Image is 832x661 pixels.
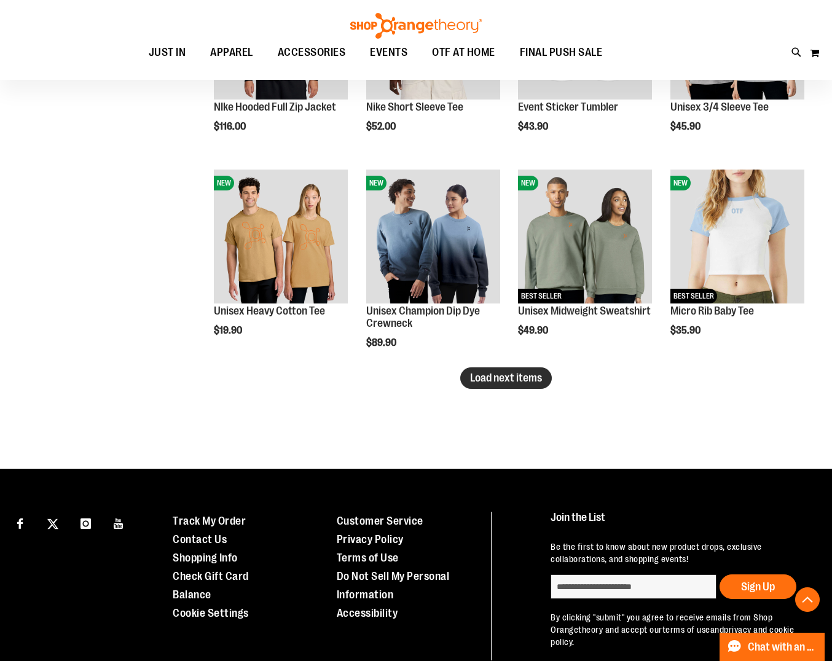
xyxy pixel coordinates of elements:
[214,305,325,317] a: Unisex Heavy Cotton Tee
[210,39,253,66] span: APPAREL
[214,101,336,113] a: NIke Hooded Full Zip Jacket
[42,512,64,533] a: Visit our X page
[795,587,820,612] button: Back To Top
[360,163,506,379] div: product
[366,170,500,305] a: Unisex Champion Dip Dye CrewneckNEW
[518,289,565,303] span: BEST SELLER
[551,541,809,565] p: Be the first to know about new product drops, exclusive collaborations, and shopping events!
[518,170,652,303] img: Unisex Midweight Sweatshirt
[520,39,603,66] span: FINAL PUSH SALE
[551,611,809,648] p: By clicking "submit" you agree to receive emails from Shop Orangetheory and accept our and
[9,512,31,533] a: Visit our Facebook page
[470,372,542,384] span: Load next items
[366,337,398,348] span: $89.90
[337,533,404,546] a: Privacy Policy
[278,39,346,66] span: ACCESSORIES
[173,570,249,601] a: Check Gift Card Balance
[748,641,817,653] span: Chat with an Expert
[366,121,398,132] span: $52.00
[214,121,248,132] span: $116.00
[518,305,651,317] a: Unisex Midweight Sweatshirt
[518,176,538,190] span: NEW
[173,515,246,527] a: Track My Order
[518,121,550,132] span: $43.90
[370,39,407,66] span: EVENTS
[551,574,716,599] input: enter email
[149,39,186,66] span: JUST IN
[670,170,804,305] a: Micro Rib Baby TeeNEWBEST SELLER
[75,512,96,533] a: Visit our Instagram page
[512,163,658,367] div: product
[670,289,717,303] span: BEST SELLER
[664,163,810,367] div: product
[670,325,702,336] span: $35.90
[366,305,480,329] a: Unisex Champion Dip Dye Crewneck
[208,163,354,367] div: product
[173,607,249,619] a: Cookie Settings
[337,515,423,527] a: Customer Service
[366,176,387,190] span: NEW
[348,13,484,39] img: Shop Orangetheory
[518,101,618,113] a: Event Sticker Tumbler
[214,325,244,336] span: $19.90
[47,518,58,530] img: Twitter
[366,170,500,303] img: Unisex Champion Dip Dye Crewneck
[741,581,775,593] span: Sign Up
[551,512,809,534] h4: Join the List
[214,170,348,303] img: Unisex Heavy Cotton Tee
[518,170,652,305] a: Unisex Midweight SweatshirtNEWBEST SELLER
[662,625,710,635] a: terms of use
[366,101,463,113] a: Nike Short Sleeve Tee
[337,607,398,619] a: Accessibility
[720,574,796,599] button: Sign Up
[670,101,769,113] a: Unisex 3/4 Sleeve Tee
[670,305,754,317] a: Micro Rib Baby Tee
[670,121,702,132] span: $45.90
[108,512,130,533] a: Visit our Youtube page
[432,39,495,66] span: OTF AT HOME
[173,533,227,546] a: Contact Us
[720,633,825,661] button: Chat with an Expert
[214,176,234,190] span: NEW
[670,176,691,190] span: NEW
[214,170,348,305] a: Unisex Heavy Cotton TeeNEW
[337,570,450,601] a: Do Not Sell My Personal Information
[337,552,399,564] a: Terms of Use
[670,170,804,303] img: Micro Rib Baby Tee
[518,325,550,336] span: $49.90
[173,552,238,564] a: Shopping Info
[460,367,552,389] button: Load next items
